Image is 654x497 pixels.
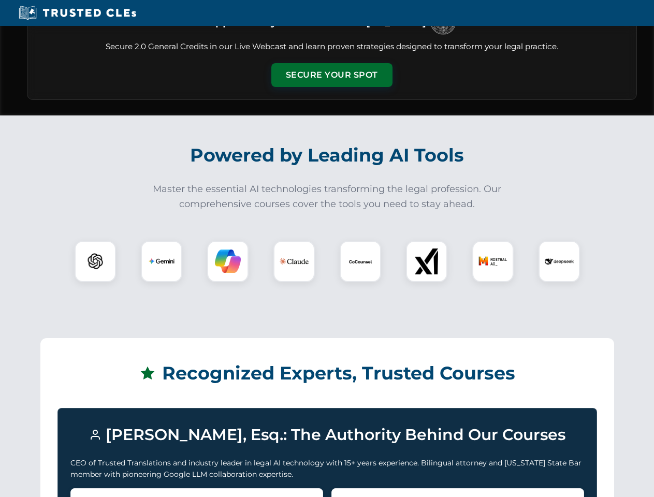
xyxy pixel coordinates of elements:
[70,457,584,480] p: CEO of Trusted Translations and industry leader in legal AI technology with 15+ years experience....
[280,247,309,276] img: Claude Logo
[271,63,393,87] button: Secure Your Spot
[80,246,110,276] img: ChatGPT Logo
[149,248,175,274] img: Gemini Logo
[340,241,381,282] div: CoCounsel
[146,182,508,212] p: Master the essential AI technologies transforming the legal profession. Our comprehensive courses...
[347,248,373,274] img: CoCounsel Logo
[57,355,597,391] h2: Recognized Experts, Trusted Courses
[273,241,315,282] div: Claude
[472,241,514,282] div: Mistral AI
[545,247,574,276] img: DeepSeek Logo
[406,241,447,282] div: xAI
[40,137,614,173] h2: Powered by Leading AI Tools
[141,241,182,282] div: Gemini
[414,248,440,274] img: xAI Logo
[478,247,507,276] img: Mistral AI Logo
[16,5,139,21] img: Trusted CLEs
[70,421,584,449] h3: [PERSON_NAME], Esq.: The Authority Behind Our Courses
[539,241,580,282] div: DeepSeek
[207,241,249,282] div: Copilot
[40,41,624,53] p: Secure 2.0 General Credits in our Live Webcast and learn proven strategies designed to transform ...
[75,241,116,282] div: ChatGPT
[215,248,241,274] img: Copilot Logo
